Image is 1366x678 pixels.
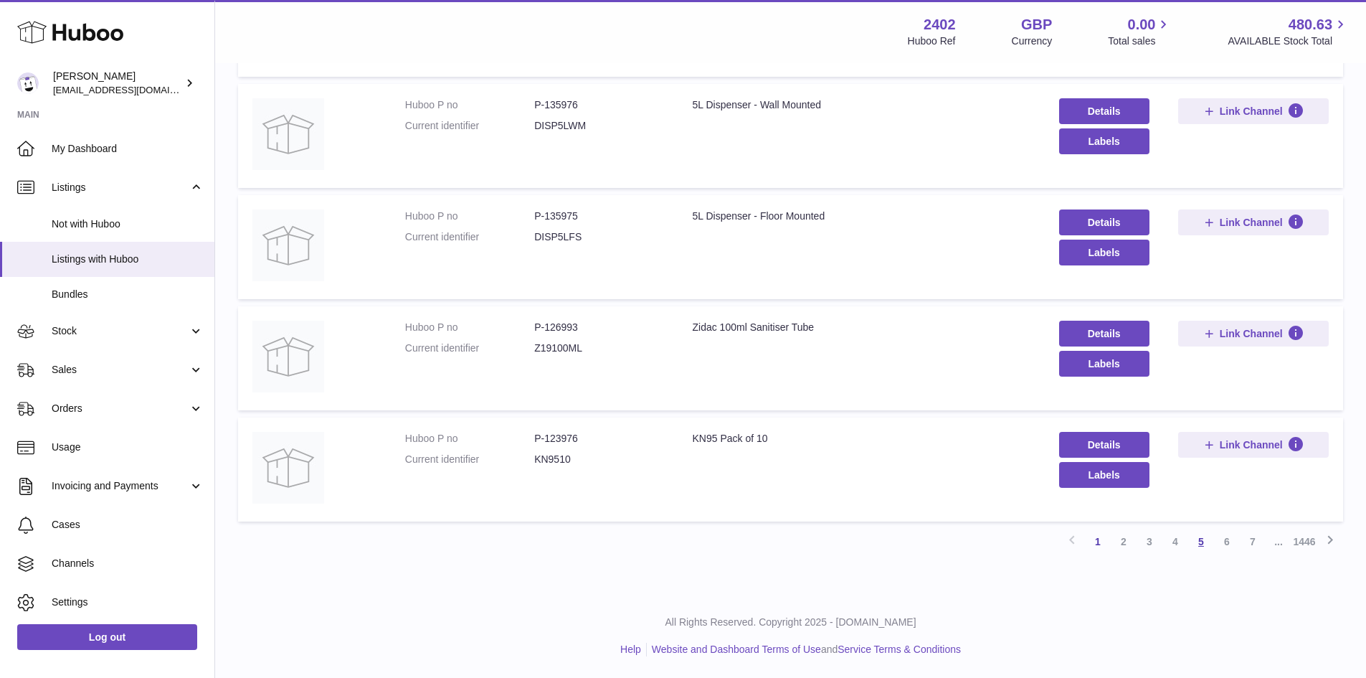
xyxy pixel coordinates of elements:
div: [PERSON_NAME] [53,70,182,97]
button: Link Channel [1178,432,1329,458]
dt: Current identifier [405,342,534,355]
span: Channels [52,557,204,570]
img: 5L Dispenser - Wall Mounted [252,98,324,170]
div: Huboo Ref [908,34,956,48]
span: Total sales [1108,34,1172,48]
dd: DISP5LWM [534,119,663,133]
dt: Huboo P no [405,209,534,223]
span: Bundles [52,288,204,301]
a: Website and Dashboard Terms of Use [652,644,821,655]
button: Labels [1059,240,1149,265]
a: 6 [1214,529,1240,555]
div: 5L Dispenser - Wall Mounted [692,98,1030,112]
dt: Current identifier [405,453,534,466]
strong: GBP [1021,15,1052,34]
dd: P-126993 [534,321,663,334]
img: 5L Dispenser - Floor Mounted [252,209,324,281]
a: Service Terms & Conditions [838,644,961,655]
span: Settings [52,595,204,609]
a: Details [1059,432,1149,458]
span: Sales [52,363,189,377]
button: Link Channel [1178,98,1329,124]
li: and [647,643,961,656]
a: 1446 [1291,529,1317,555]
div: KN95 Pack of 10 [692,432,1030,446]
span: ... [1266,529,1291,555]
span: Link Channel [1220,327,1283,340]
span: Link Channel [1220,438,1283,451]
span: My Dashboard [52,142,204,156]
strong: 2402 [924,15,956,34]
dd: P-135975 [534,209,663,223]
button: Labels [1059,128,1149,154]
a: 0.00 Total sales [1108,15,1172,48]
button: Labels [1059,462,1149,488]
p: All Rights Reserved. Copyright 2025 - [DOMAIN_NAME] [227,616,1355,629]
a: 7 [1240,529,1266,555]
span: Invoicing and Payments [52,479,189,493]
dt: Current identifier [405,119,534,133]
a: 3 [1137,529,1162,555]
dt: Current identifier [405,230,534,244]
span: Cases [52,518,204,532]
button: Labels [1059,351,1149,377]
dt: Huboo P no [405,432,534,446]
span: Link Channel [1220,105,1283,118]
dd: P-135976 [534,98,663,112]
button: Link Channel [1178,321,1329,347]
span: Listings [52,181,189,194]
a: Details [1059,98,1149,124]
dd: Z19100ML [534,342,663,355]
a: 5 [1188,529,1214,555]
a: 1 [1085,529,1111,555]
a: Details [1059,209,1149,235]
dt: Huboo P no [405,321,534,334]
span: Listings with Huboo [52,253,204,266]
a: Details [1059,321,1149,347]
span: Not with Huboo [52,217,204,231]
span: Orders [52,402,189,415]
div: Currency [1012,34,1053,48]
span: Link Channel [1220,216,1283,229]
img: internalAdmin-2402@internal.huboo.com [17,72,39,94]
dt: Huboo P no [405,98,534,112]
a: Help [620,644,641,655]
span: 0.00 [1128,15,1156,34]
span: Usage [52,441,204,454]
div: 5L Dispenser - Floor Mounted [692,209,1030,223]
button: Link Channel [1178,209,1329,235]
dd: DISP5LFS [534,230,663,244]
span: Stock [52,324,189,338]
span: [EMAIL_ADDRESS][DOMAIN_NAME] [53,84,211,95]
img: KN95 Pack of 10 [252,432,324,504]
a: Log out [17,624,197,650]
a: 4 [1162,529,1188,555]
div: Zidac 100ml Sanitiser Tube [692,321,1030,334]
a: 480.63 AVAILABLE Stock Total [1228,15,1349,48]
span: AVAILABLE Stock Total [1228,34,1349,48]
span: 480.63 [1289,15,1332,34]
dd: KN9510 [534,453,663,466]
a: 2 [1111,529,1137,555]
dd: P-123976 [534,432,663,446]
img: Zidac 100ml Sanitiser Tube [252,321,324,392]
